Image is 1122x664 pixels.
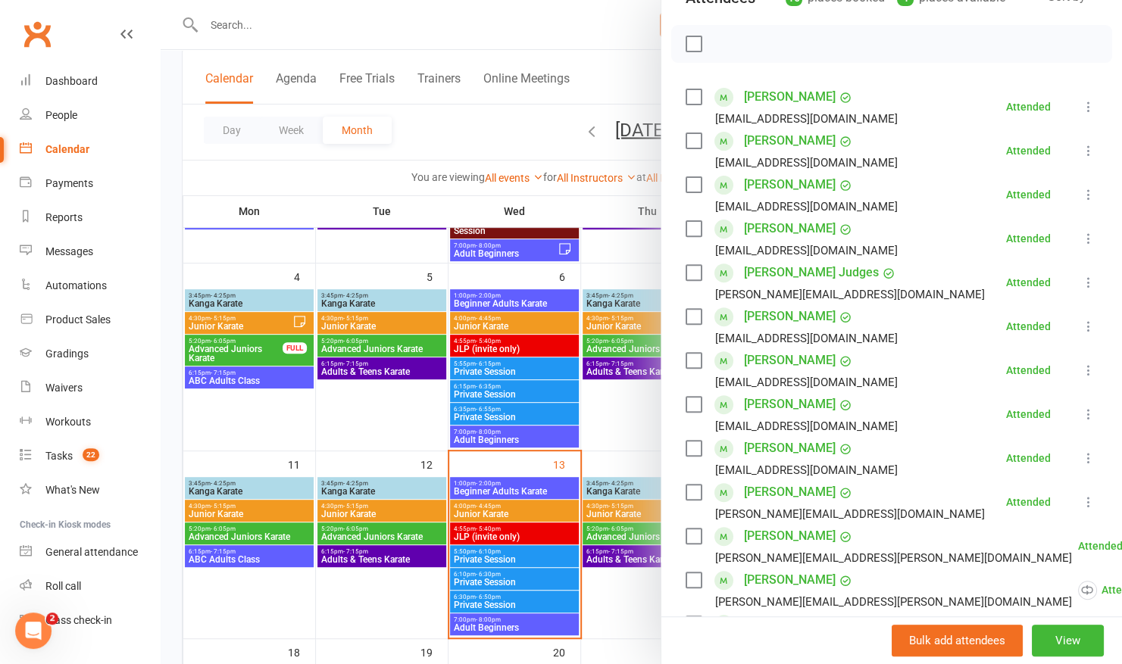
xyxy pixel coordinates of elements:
[744,436,836,460] a: [PERSON_NAME]
[1032,625,1104,656] button: View
[20,473,160,507] a: What's New
[45,580,81,592] div: Roll call
[45,109,77,121] div: People
[45,382,83,394] div: Waivers
[45,484,100,496] div: What's New
[1006,365,1051,376] div: Attended
[20,371,160,405] a: Waivers
[20,405,160,439] a: Workouts
[744,568,836,592] a: [PERSON_NAME]
[1006,497,1051,507] div: Attended
[715,109,898,129] div: [EMAIL_ADDRESS][DOMAIN_NAME]
[20,64,160,98] a: Dashboard
[20,303,160,337] a: Product Sales
[715,460,898,480] div: [EMAIL_ADDRESS][DOMAIN_NAME]
[744,392,836,416] a: [PERSON_NAME]
[15,613,52,649] iframe: Intercom live chat
[20,98,160,132] a: People
[45,279,107,291] div: Automations
[715,153,898,173] div: [EMAIL_ADDRESS][DOMAIN_NAME]
[1006,321,1051,332] div: Attended
[1006,101,1051,112] div: Attended
[1006,453,1051,463] div: Attended
[20,535,160,569] a: General attendance kiosk mode
[45,143,89,155] div: Calendar
[715,548,1072,568] div: [PERSON_NAME][EMAIL_ADDRESS][PERSON_NAME][DOMAIN_NAME]
[744,348,836,373] a: [PERSON_NAME]
[1006,189,1051,200] div: Attended
[892,625,1023,656] button: Bulk add attendees
[45,211,83,223] div: Reports
[20,569,160,603] a: Roll call
[45,245,93,257] div: Messages
[20,269,160,303] a: Automations
[715,416,898,436] div: [EMAIL_ADDRESS][DOMAIN_NAME]
[715,592,1072,612] div: [PERSON_NAME][EMAIL_ADDRESS][PERSON_NAME][DOMAIN_NAME]
[20,603,160,638] a: Class kiosk mode
[1006,233,1051,244] div: Attended
[744,173,836,197] a: [PERSON_NAME]
[20,167,160,201] a: Payments
[744,304,836,329] a: [PERSON_NAME]
[715,285,985,304] div: [PERSON_NAME][EMAIL_ADDRESS][DOMAIN_NAME]
[20,201,160,235] a: Reports
[45,546,138,558] div: General attendance
[83,448,99,461] span: 22
[45,75,98,87] div: Dashboard
[20,132,160,167] a: Calendar
[744,260,879,285] a: [PERSON_NAME] Judges
[45,313,111,326] div: Product Sales
[744,480,836,504] a: [PERSON_NAME]
[715,504,985,524] div: [PERSON_NAME][EMAIL_ADDRESS][DOMAIN_NAME]
[744,129,836,153] a: [PERSON_NAME]
[744,217,836,241] a: [PERSON_NAME]
[744,524,836,548] a: [PERSON_NAME]
[18,15,56,53] a: Clubworx
[46,613,58,625] span: 2
[45,450,73,462] div: Tasks
[744,612,836,636] a: [PERSON_NAME]
[744,85,836,109] a: [PERSON_NAME]
[45,348,89,360] div: Gradings
[1006,277,1051,288] div: Attended
[45,614,112,626] div: Class check-in
[45,177,93,189] div: Payments
[715,373,898,392] div: [EMAIL_ADDRESS][DOMAIN_NAME]
[20,439,160,473] a: Tasks 22
[45,416,91,428] div: Workouts
[20,337,160,371] a: Gradings
[715,329,898,348] div: [EMAIL_ADDRESS][DOMAIN_NAME]
[20,235,160,269] a: Messages
[715,197,898,217] div: [EMAIL_ADDRESS][DOMAIN_NAME]
[1006,409,1051,419] div: Attended
[715,241,898,260] div: [EMAIL_ADDRESS][DOMAIN_NAME]
[1006,145,1051,156] div: Attended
